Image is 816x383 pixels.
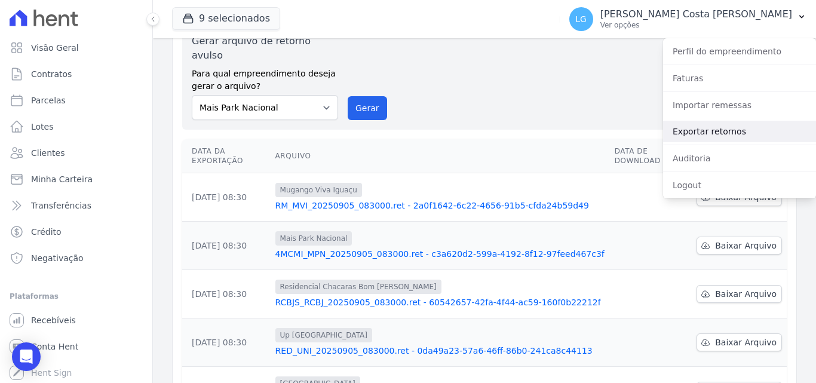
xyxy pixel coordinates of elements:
[610,139,692,173] th: Data de Download
[5,115,148,139] a: Lotes
[5,167,148,191] a: Minha Carteira
[5,62,148,86] a: Contratos
[10,289,143,304] div: Plataformas
[31,200,91,212] span: Transferências
[5,246,148,270] a: Negativação
[275,183,362,197] span: Mugango Viva Iguaçu
[663,148,816,169] a: Auditoria
[31,147,65,159] span: Clientes
[182,139,271,173] th: Data da Exportação
[600,8,792,20] p: [PERSON_NAME] Costa [PERSON_NAME]
[182,222,271,270] td: [DATE] 08:30
[5,220,148,244] a: Crédito
[275,328,372,342] span: Up [GEOGRAPHIC_DATA]
[275,280,441,294] span: Residencial Chacaras Bom [PERSON_NAME]
[31,121,54,133] span: Lotes
[192,63,338,93] label: Para qual empreendimento deseja gerar o arquivo?
[275,231,352,246] span: Mais Park Nacional
[663,94,816,116] a: Importar remessas
[5,88,148,112] a: Parcelas
[663,41,816,62] a: Perfil do empreendimento
[275,200,605,212] a: RM_MVI_20250905_083000.ret - 2a0f1642-6c22-4656-91b5-cfda24b59d49
[663,121,816,142] a: Exportar retornos
[348,96,387,120] button: Gerar
[31,173,93,185] span: Minha Carteira
[663,68,816,89] a: Faturas
[275,296,605,308] a: RCBJS_RCBJ_20250905_083000.ret - 60542657-42fa-4f44-ac59-160f0b22212f
[31,314,76,326] span: Recebíveis
[575,15,587,23] span: LG
[31,42,79,54] span: Visão Geral
[182,270,271,318] td: [DATE] 08:30
[275,248,605,260] a: 4MCMI_MPN_20250905_083000.ret - c3a620d2-599a-4192-8f12-97feed467c3f
[663,174,816,196] a: Logout
[697,237,782,255] a: Baixar Arquivo
[172,7,280,30] button: 9 selecionados
[5,335,148,359] a: Conta Hent
[5,308,148,332] a: Recebíveis
[697,285,782,303] a: Baixar Arquivo
[31,252,84,264] span: Negativação
[12,342,41,371] div: Open Intercom Messenger
[31,68,72,80] span: Contratos
[560,2,816,36] button: LG [PERSON_NAME] Costa [PERSON_NAME] Ver opções
[697,333,782,351] a: Baixar Arquivo
[5,141,148,165] a: Clientes
[275,345,605,357] a: RED_UNI_20250905_083000.ret - 0da49a23-57a6-46ff-86b0-241ca8c44113
[31,226,62,238] span: Crédito
[5,36,148,60] a: Visão Geral
[715,288,777,300] span: Baixar Arquivo
[31,341,78,353] span: Conta Hent
[182,173,271,222] td: [DATE] 08:30
[31,94,66,106] span: Parcelas
[5,194,148,217] a: Transferências
[600,20,792,30] p: Ver opções
[715,240,777,252] span: Baixar Arquivo
[192,34,338,63] label: Gerar arquivo de retorno avulso
[271,139,610,173] th: Arquivo
[715,336,777,348] span: Baixar Arquivo
[182,318,271,367] td: [DATE] 08:30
